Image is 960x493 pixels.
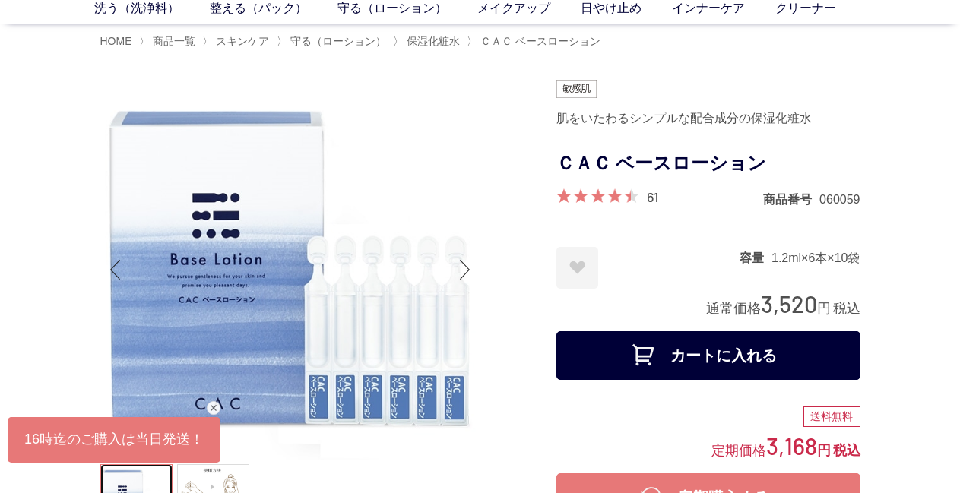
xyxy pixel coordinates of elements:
[766,431,817,460] span: 3,168
[404,35,460,47] a: 保湿化粧水
[153,35,195,47] span: 商品一覧
[287,35,386,47] a: 守る（ローション）
[803,406,860,428] div: 送料無料
[216,35,269,47] span: スキンケア
[290,35,386,47] span: 守る（ローション）
[819,191,860,207] dd: 060059
[393,34,464,49] li: 〉
[556,331,860,380] button: カートに入れる
[556,147,860,181] h1: ＣＡＣ ベースローション
[706,301,761,316] span: 通常価格
[150,35,195,47] a: 商品一覧
[467,34,604,49] li: 〉
[833,443,860,458] span: 税込
[450,239,480,300] div: Next slide
[213,35,269,47] a: スキンケア
[556,80,597,98] img: 敏感肌
[833,301,860,316] span: 税込
[480,35,600,47] span: ＣＡＣ ベースローション
[100,239,131,300] div: Previous slide
[817,301,831,316] span: 円
[817,443,831,458] span: 円
[277,34,390,49] li: 〉
[740,250,771,266] dt: 容量
[556,106,860,131] div: 肌をいたわるシンプルな配合成分の保湿化粧水
[711,441,766,458] span: 定期価格
[477,35,600,47] a: ＣＡＣ ベースローション
[202,34,273,49] li: 〉
[647,188,658,205] a: 61
[139,34,199,49] li: 〉
[763,191,819,207] dt: 商品番号
[761,289,817,318] span: 3,520
[100,80,480,460] img: ＣＡＣ ベースローション
[556,247,598,289] a: お気に入りに登録する
[771,250,860,266] dd: 1.2ml×6本×10袋
[100,35,132,47] a: HOME
[407,35,460,47] span: 保湿化粧水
